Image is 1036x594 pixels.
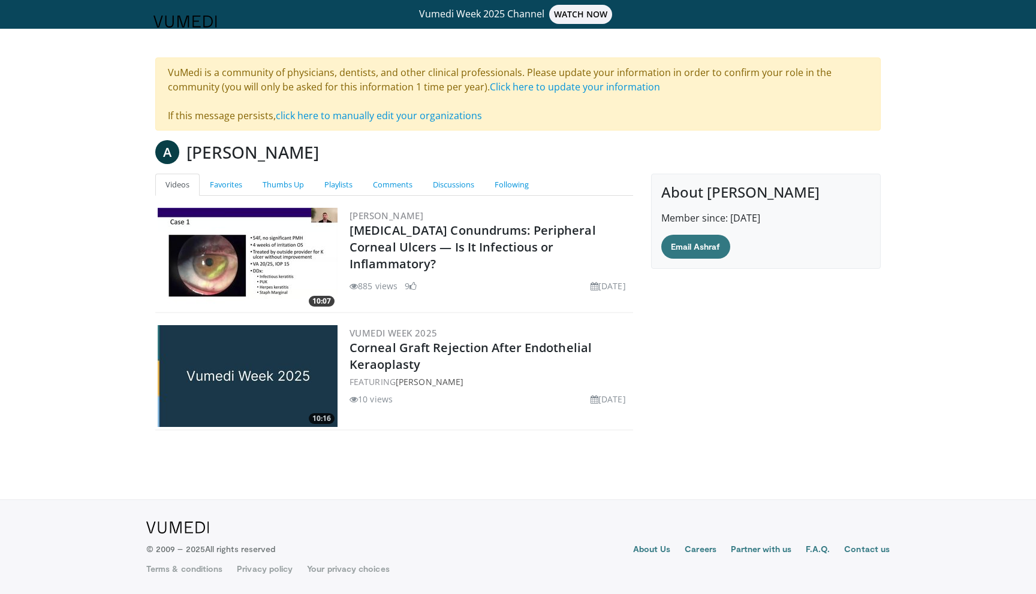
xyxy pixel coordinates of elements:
[806,543,830,557] a: F.A.Q.
[490,80,660,93] a: Click here to update your information
[307,563,389,575] a: Your privacy choices
[396,376,463,387] a: [PERSON_NAME]
[252,174,314,196] a: Thumbs Up
[350,340,592,372] a: Corneal Graft Rejection After Endothelial Keraoplasty
[484,174,539,196] a: Following
[186,140,319,164] h3: [PERSON_NAME]
[661,235,730,259] a: Email Ashraf
[158,208,338,310] a: 10:07
[661,211,871,225] p: Member since: [DATE]
[155,140,179,164] a: A
[200,174,252,196] a: Favorites
[661,184,871,201] h4: About [PERSON_NAME]
[309,413,335,424] span: 10:16
[146,543,275,555] p: © 2009 – 2025
[146,522,209,534] img: VuMedi Logo
[423,174,484,196] a: Discussions
[276,109,482,122] a: click here to manually edit your organizations
[155,57,881,131] div: VuMedi is a community of physicians, dentists, and other clinical professionals. Please update yo...
[350,222,596,272] a: [MEDICAL_DATA] Conundrums: Peripheral Corneal Ulcers — Is It Infectious or Inflammatory?
[591,393,626,405] li: [DATE]
[350,280,397,292] li: 885 views
[350,375,631,388] div: FEATURING
[155,174,200,196] a: Videos
[153,16,217,28] img: VuMedi Logo
[844,543,890,557] a: Contact us
[205,544,275,554] span: All rights reserved
[350,210,423,222] a: [PERSON_NAME]
[237,563,293,575] a: Privacy policy
[309,296,335,307] span: 10:07
[158,325,338,427] img: 2bfa1cf4-4a85-45d6-b280-f671dfea793f.jpg.300x170_q85_crop-smart_upscale.jpg
[314,174,363,196] a: Playlists
[158,325,338,427] a: 10:16
[158,208,338,310] img: 5ede7c1e-2637-46cb-a546-16fd546e0e1e.300x170_q85_crop-smart_upscale.jpg
[146,563,222,575] a: Terms & conditions
[405,280,417,292] li: 9
[350,393,393,405] li: 10 views
[633,543,671,557] a: About Us
[350,327,437,339] a: Vumedi Week 2025
[591,280,626,292] li: [DATE]
[363,174,423,196] a: Comments
[731,543,791,557] a: Partner with us
[685,543,716,557] a: Careers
